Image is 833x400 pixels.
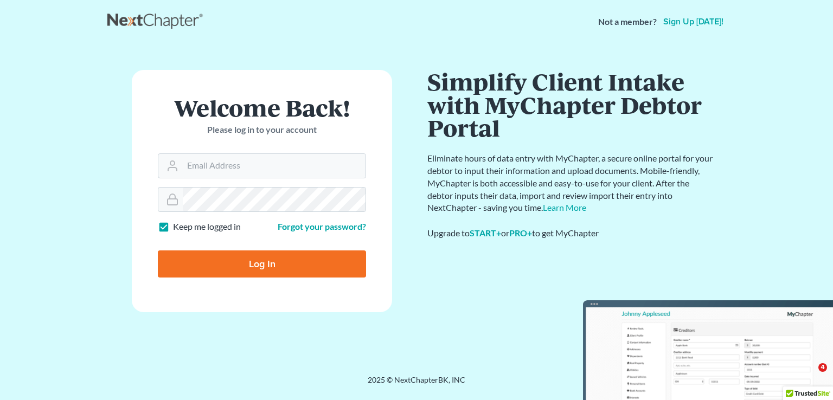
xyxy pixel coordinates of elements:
a: PRO+ [509,228,532,238]
div: Upgrade to or to get MyChapter [427,227,715,240]
span: 4 [818,363,827,372]
p: Please log in to your account [158,124,366,136]
label: Keep me logged in [173,221,241,233]
iframe: Intercom live chat [796,363,822,389]
p: Eliminate hours of data entry with MyChapter, a secure online portal for your debtor to input the... [427,152,715,214]
input: Log In [158,250,366,278]
a: Forgot your password? [278,221,366,231]
a: Learn More [543,202,586,212]
a: Sign up [DATE]! [661,17,726,26]
h1: Welcome Back! [158,96,366,119]
strong: Not a member? [598,16,657,28]
h1: Simplify Client Intake with MyChapter Debtor Portal [427,70,715,139]
input: Email Address [183,154,366,178]
a: START+ [470,228,501,238]
div: 2025 © NextChapterBK, INC [107,375,726,394]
